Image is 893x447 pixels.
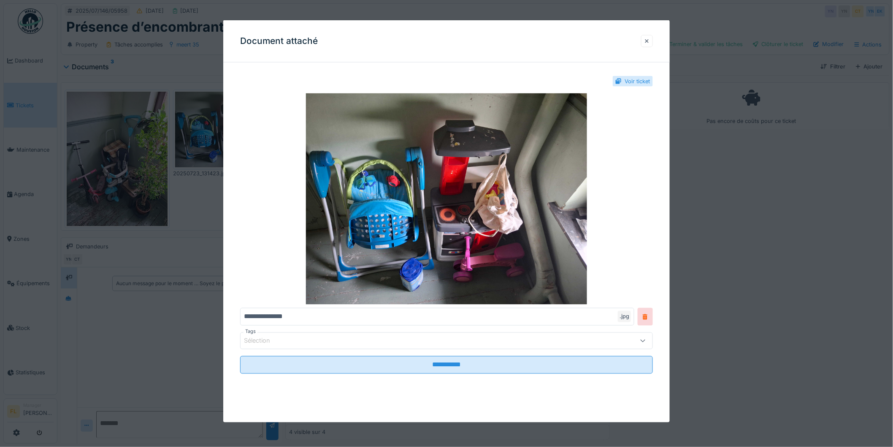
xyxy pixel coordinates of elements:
img: 0124e1a1-508f-490b-9436-d5f03e80f00f-20250723_131423.jpg [240,93,653,305]
div: Sélection [244,336,282,346]
h3: Document attaché [240,36,318,46]
div: .jpg [618,311,631,322]
div: Voir ticket [625,77,650,85]
label: Tags [244,328,257,335]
